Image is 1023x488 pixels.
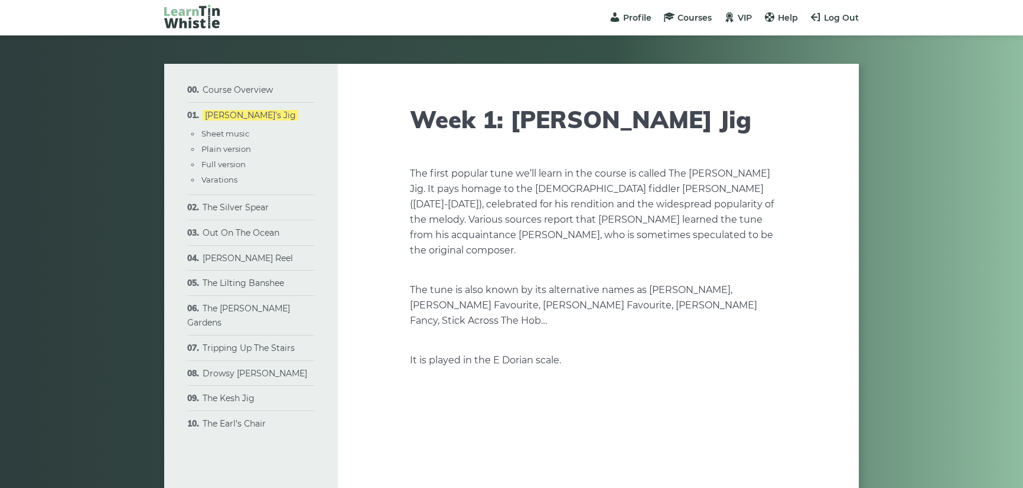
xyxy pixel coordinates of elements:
a: Tripping Up The Stairs [203,343,295,353]
span: VIP [738,12,752,23]
a: Varations [201,175,237,184]
h1: Week 1: [PERSON_NAME] Jig [410,105,787,134]
a: The Lilting Banshee [203,278,284,288]
a: The [PERSON_NAME] Gardens [187,303,290,328]
a: Plain version [201,144,251,154]
a: The Kesh Jig [203,393,255,404]
p: The tune is also known by its alternative names as [PERSON_NAME], [PERSON_NAME] Favourite, [PERSO... [410,282,787,328]
p: It is played in the E Dorian scale. [410,353,787,368]
a: Out On The Ocean [203,227,279,238]
a: Drowsy [PERSON_NAME] [203,368,307,379]
span: Profile [623,12,651,23]
a: Log Out [810,12,859,23]
a: VIP [724,12,752,23]
a: Sheet music [201,129,249,138]
a: [PERSON_NAME]’s Jig [203,110,298,121]
a: The Earl’s Chair [203,418,266,429]
span: Courses [677,12,712,23]
a: Full version [201,160,246,169]
a: Help [764,12,798,23]
img: LearnTinWhistle.com [164,5,220,28]
a: Course Overview [203,84,273,95]
span: Log Out [824,12,859,23]
a: Profile [609,12,651,23]
p: The first popular tune we’ll learn in the course is called The [PERSON_NAME] Jig. It pays homage ... [410,166,787,258]
a: Courses [663,12,712,23]
a: [PERSON_NAME] Reel [203,253,293,263]
span: Help [778,12,798,23]
a: The Silver Spear [203,202,269,213]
